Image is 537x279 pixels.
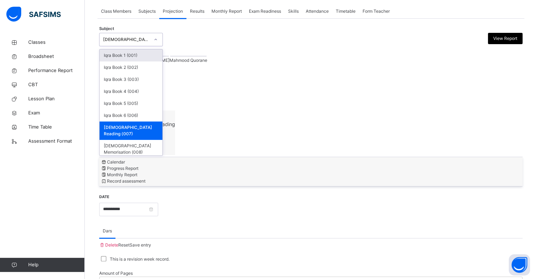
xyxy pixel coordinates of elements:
span: Exam Readiness [249,8,281,14]
label: Date [99,194,109,200]
span: Assessment Format [28,138,85,145]
div: Iqra Book 5 (005) [100,97,162,109]
span: Timetable [336,8,356,14]
div: Iqra Book 3 (003) [100,73,162,85]
div: [DEMOGRAPHIC_DATA] Reading (007) [103,36,150,43]
span: Calendar [101,159,125,165]
span: Mahmood Quorane [169,58,207,63]
div: Iqra Book 1 (001) [100,49,162,61]
span: Attendance [306,8,329,14]
div: Iqra Book 6 (006) [100,109,162,121]
span: Reset [118,242,130,248]
div: [DEMOGRAPHIC_DATA] Memorisation (008) [100,140,162,158]
button: Open asap [509,254,530,275]
div: Iqra Book 4 (004) [100,85,162,97]
span: Save entry [130,242,151,248]
span: Help [28,261,84,268]
span: Results [190,8,204,14]
span: Form Teacher [363,8,390,14]
span: Subjects [138,8,156,14]
div: [DEMOGRAPHIC_DATA] Reading (007) [100,121,162,140]
label: This is a revision week record. [110,256,169,262]
span: Record assessment [101,178,145,184]
span: Time Table [28,124,85,131]
span: Projection [163,8,183,14]
div: Iqra Book 2 (002) [100,61,162,73]
span: View Report [493,35,517,42]
span: Monthly Report [101,172,137,177]
span: Subject [99,26,114,32]
span: Delete [99,242,118,248]
span: Monthly Report [211,8,242,14]
span: Performance Report [28,67,85,74]
span: Skills [288,8,299,14]
span: Progress Report [101,166,138,171]
span: Classes [28,39,85,46]
span: Dars [103,228,112,234]
span: Lesson Plan [28,95,85,102]
span: Amount of Pages [99,271,133,276]
span: Class Members [101,8,131,14]
span: CBT [28,81,85,88]
span: Broadsheet [28,53,85,60]
span: Exam [28,109,85,117]
img: safsims [6,7,61,22]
